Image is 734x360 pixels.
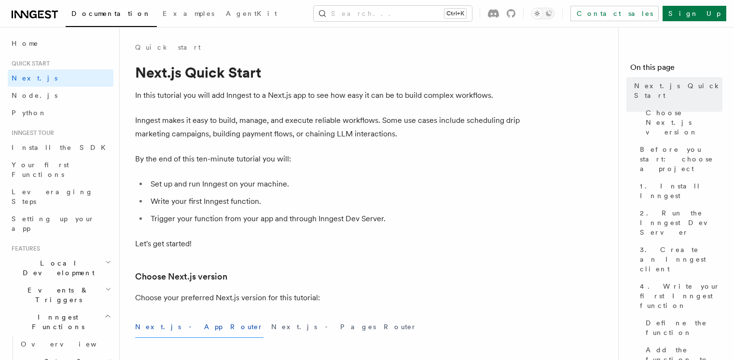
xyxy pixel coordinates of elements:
[135,152,521,166] p: By the end of this ten-minute tutorial you will:
[135,42,201,52] a: Quick start
[135,316,263,338] button: Next.js - App Router
[8,87,113,104] a: Node.js
[636,278,722,314] a: 4. Write your first Inngest function
[8,60,50,67] span: Quick start
[12,39,39,48] span: Home
[663,6,726,21] a: Sign Up
[17,335,113,353] a: Overview
[640,281,722,310] span: 4. Write your first Inngest function
[640,145,722,173] span: Before you start: choose a project
[630,77,722,104] a: Next.js Quick Start
[8,308,113,335] button: Inngest Functions
[444,9,466,18] kbd: Ctrl+K
[135,270,227,283] a: Choose Next.js version
[8,129,54,137] span: Inngest tour
[640,208,722,237] span: 2. Run the Inngest Dev Server
[634,81,722,100] span: Next.js Quick Start
[642,104,722,141] a: Choose Next.js version
[314,6,472,21] button: Search...Ctrl+K
[630,62,722,77] h4: On this page
[12,144,111,151] span: Install the SDK
[636,141,722,177] a: Before you start: choose a project
[8,35,113,52] a: Home
[8,183,113,210] a: Leveraging Steps
[12,92,57,99] span: Node.js
[12,109,47,117] span: Python
[135,291,521,305] p: Choose your preferred Next.js version for this tutorial:
[220,3,283,26] a: AgentKit
[636,241,722,278] a: 3. Create an Inngest client
[135,89,521,102] p: In this tutorial you will add Inngest to a Next.js app to see how easy it can be to build complex...
[646,108,722,137] span: Choose Next.js version
[163,10,214,17] span: Examples
[570,6,659,21] a: Contact sales
[148,212,521,226] li: Trigger your function from your app and through Inngest Dev Server.
[71,10,151,17] span: Documentation
[636,204,722,241] a: 2. Run the Inngest Dev Server
[646,318,722,337] span: Define the function
[135,237,521,251] p: Let's get started!
[12,161,69,178] span: Your first Functions
[66,3,157,27] a: Documentation
[8,104,113,121] a: Python
[157,3,220,26] a: Examples
[226,10,277,17] span: AgentKit
[8,285,105,305] span: Events & Triggers
[8,69,113,87] a: Next.js
[642,314,722,341] a: Define the function
[135,64,521,81] h1: Next.js Quick Start
[8,156,113,183] a: Your first Functions
[8,139,113,156] a: Install the SDK
[640,245,722,274] span: 3. Create an Inngest client
[8,210,113,237] a: Setting up your app
[8,281,113,308] button: Events & Triggers
[271,316,417,338] button: Next.js - Pages Router
[8,258,105,278] span: Local Development
[21,340,120,348] span: Overview
[531,8,554,19] button: Toggle dark mode
[12,188,93,205] span: Leveraging Steps
[148,195,521,208] li: Write your first Inngest function.
[8,312,104,332] span: Inngest Functions
[12,74,57,82] span: Next.js
[12,215,95,232] span: Setting up your app
[640,181,722,200] span: 1. Install Inngest
[8,245,40,253] span: Features
[8,254,113,281] button: Local Development
[135,114,521,141] p: Inngest makes it easy to build, manage, and execute reliable workflows. Some use cases include sc...
[636,177,722,204] a: 1. Install Inngest
[148,177,521,191] li: Set up and run Inngest on your machine.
